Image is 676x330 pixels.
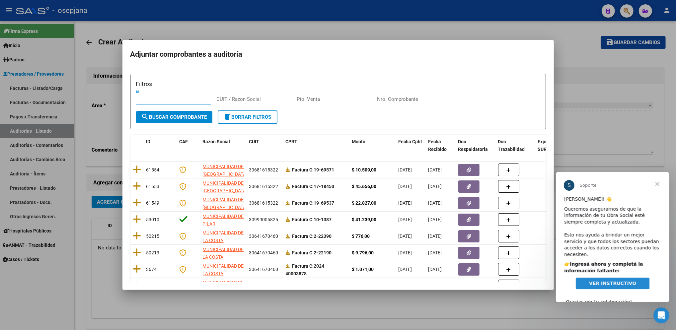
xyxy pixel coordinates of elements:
span: 30681615322 [249,200,278,206]
span: 50213 [146,250,160,255]
strong: 17-18450 [292,184,335,189]
datatable-header-cell: ID [144,135,177,157]
span: Factura C: [292,263,314,269]
span: 53010 [146,217,160,222]
mat-icon: search [141,113,149,121]
button: Buscar Comprobante [136,111,212,123]
strong: 19-69571 [292,167,335,172]
datatable-header-cell: CUIT [247,135,283,157]
strong: $ 45.656,00 [352,184,377,189]
strong: 2-22190 [292,250,332,255]
span: [DATE] [399,184,412,189]
span: [DATE] [399,200,412,206]
span: Factura C: [292,250,314,255]
span: MUNICIPALIDAD DE LA COSTA [203,230,244,243]
datatable-header-cell: Monto [349,135,396,157]
h2: Adjuntar comprobantes a auditoría [130,48,546,61]
span: CPBT [286,139,298,144]
span: 30681615322 [249,167,278,172]
span: 36741 [146,267,160,272]
strong: $ 9.796,00 [352,250,374,255]
span: 30641670460 [249,250,278,255]
datatable-header-cell: Fecha Cpbt [396,135,426,157]
datatable-header-cell: Razón Social [200,135,247,157]
span: MUNICIPALIDAD DE PILAR [203,214,244,227]
span: Factura C: [292,184,314,189]
datatable-header-cell: Doc Respaldatoria [456,135,495,157]
strong: 2-22390 [292,233,332,239]
span: 30641670460 [249,233,278,239]
strong: 10-1387 [292,217,332,222]
span: Borrar Filtros [224,114,271,120]
span: [DATE] [428,217,442,222]
span: MUNICIPALIDAD DE [GEOGRAPHIC_DATA] ARGENTINAS [203,180,248,201]
span: Monto [352,139,366,144]
datatable-header-cell: Expediente SUR Asociado [535,135,572,157]
span: Fecha Recibido [428,139,447,152]
span: [DATE] [428,167,442,172]
span: Buscar Comprobante [141,114,207,120]
span: [DATE] [428,250,442,255]
span: 30681615322 [249,184,278,189]
div: ¡Gracias por tu colaboración! ​ [8,120,105,140]
span: ID [146,139,151,144]
strong: $ 10.509,00 [352,167,377,172]
span: 30641670460 [249,267,278,272]
span: 50215 [146,233,160,239]
span: Factura C: [292,233,314,239]
button: Borrar Filtros [218,110,277,124]
strong: $ 41.239,00 [352,217,377,222]
iframe: Intercom live chat [653,307,669,323]
span: Fecha Cpbt [399,139,422,144]
span: 61553 [146,184,160,189]
span: [DATE] [428,184,442,189]
span: [DATE] [428,267,442,272]
span: [DATE] [399,233,412,239]
span: [DATE] [399,167,412,172]
strong: $ 22.827,00 [352,200,377,206]
span: MUNICIPALIDAD DE [GEOGRAPHIC_DATA] ARGENTINAS [203,164,248,184]
span: Factura C: [292,167,314,172]
span: 30999005825 [249,217,278,222]
span: Doc Respaldatoria [458,139,488,152]
datatable-header-cell: Doc Trazabilidad [495,135,535,157]
span: Factura C: [292,200,314,206]
span: 61554 [146,167,160,172]
span: MUNICIPALIDAD DE LA COSTA [203,247,244,260]
span: CUIT [249,139,260,144]
datatable-header-cell: CPBT [283,135,349,157]
span: Expediente SUR Asociado [538,139,567,152]
datatable-header-cell: CAE [177,135,200,157]
span: Doc Trazabilidad [498,139,525,152]
strong: $ 1.071,00 [352,267,374,272]
mat-icon: delete [224,113,232,121]
span: MUNICIPALIDAD DE LA COSTA [203,263,244,276]
span: 61549 [146,200,160,206]
span: Factura C: [292,217,314,222]
span: MUNICIPALIDAD DE [GEOGRAPHIC_DATA][PERSON_NAME] [203,280,248,300]
iframe: Intercom live chat mensaje [556,172,669,302]
span: [DATE] [399,267,412,272]
strong: 19-69537 [292,200,335,206]
span: [DATE] [428,200,442,206]
strong: 2024-40003878 [286,263,327,276]
datatable-header-cell: Fecha Recibido [426,135,456,157]
span: CAE [180,139,188,144]
span: [DATE] [428,233,442,239]
strong: $ 776,00 [352,233,370,239]
span: MUNICIPALIDAD DE [GEOGRAPHIC_DATA] ARGENTINAS [203,197,248,218]
span: [DATE] [399,250,412,255]
span: [DATE] [399,217,412,222]
h3: Filtros [136,80,540,88]
span: Razón Social [203,139,230,144]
